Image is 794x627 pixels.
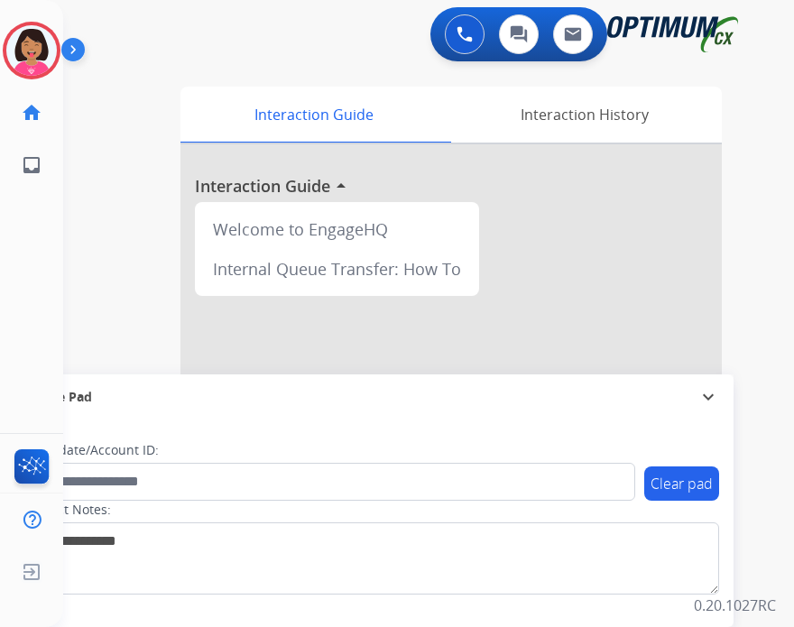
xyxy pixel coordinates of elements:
[21,102,42,124] mat-icon: home
[202,249,472,289] div: Internal Queue Transfer: How To
[202,209,472,249] div: Welcome to EngageHQ
[694,595,776,616] p: 0.20.1027RC
[21,154,42,176] mat-icon: inbox
[697,386,719,408] mat-icon: expand_more
[180,87,447,143] div: Interaction Guide
[644,466,719,501] button: Clear pad
[23,441,159,459] label: Candidate/Account ID:
[6,25,57,76] img: avatar
[23,501,111,519] label: Contact Notes:
[447,87,722,143] div: Interaction History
